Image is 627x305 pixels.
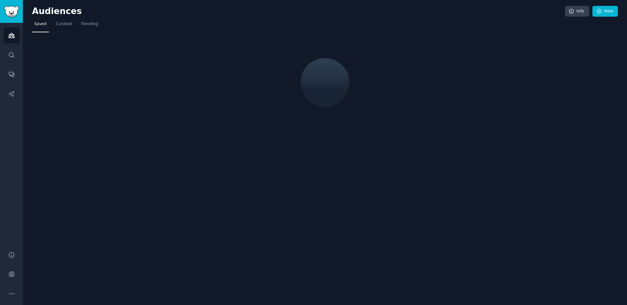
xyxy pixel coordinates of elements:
[79,19,100,32] a: Trending
[32,19,49,32] a: Saved
[4,6,19,17] img: GummySearch logo
[54,19,74,32] a: Curated
[81,21,98,27] span: Trending
[565,6,589,17] a: Info
[56,21,72,27] span: Curated
[32,6,565,17] h2: Audiences
[34,21,47,27] span: Saved
[592,6,618,17] a: New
